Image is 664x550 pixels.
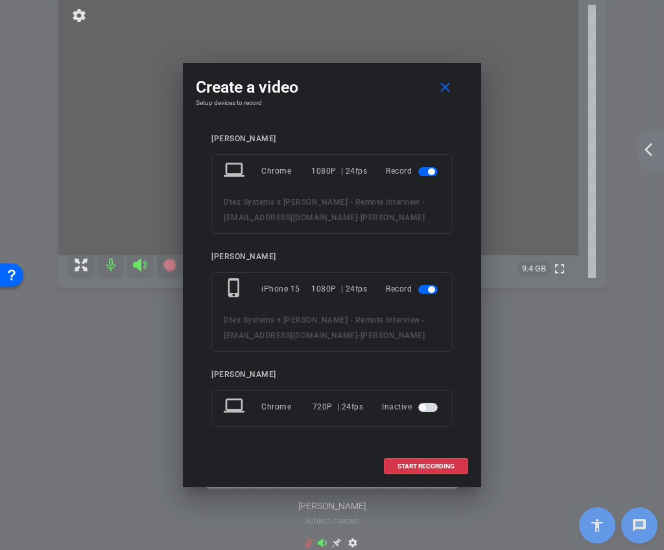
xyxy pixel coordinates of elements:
div: [PERSON_NAME] [211,134,453,144]
mat-icon: laptop [224,395,247,418]
div: 1080P | 24fps [311,159,367,183]
div: 720P | 24fps [313,395,364,418]
div: 1080P | 24fps [311,277,367,301]
div: iPhone 15 [261,277,311,301]
span: [PERSON_NAME] [361,213,425,222]
div: Record [386,159,440,183]
span: - [357,331,361,340]
span: - [357,213,361,222]
div: [PERSON_NAME] [211,252,453,262]
span: START RECORDING [397,463,455,470]
mat-icon: phone_iphone [224,277,247,301]
span: Dtex Systems x [PERSON_NAME] - Remote Interview - [EMAIL_ADDRESS][DOMAIN_NAME] [224,198,425,222]
span: Dtex Systems x [PERSON_NAME] - Remote Interview - [EMAIL_ADDRESS][DOMAIN_NAME] [224,315,425,340]
span: [PERSON_NAME] [361,331,425,340]
h4: Setup devices to record [196,99,468,107]
div: Chrome [261,395,313,418]
div: Inactive [382,395,440,418]
button: START RECORDING [384,458,468,474]
div: Chrome [261,159,311,183]
mat-icon: laptop [224,159,247,183]
mat-icon: close [437,80,453,96]
div: Create a video [196,76,468,99]
div: Record [386,277,440,301]
div: [PERSON_NAME] [211,370,453,380]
